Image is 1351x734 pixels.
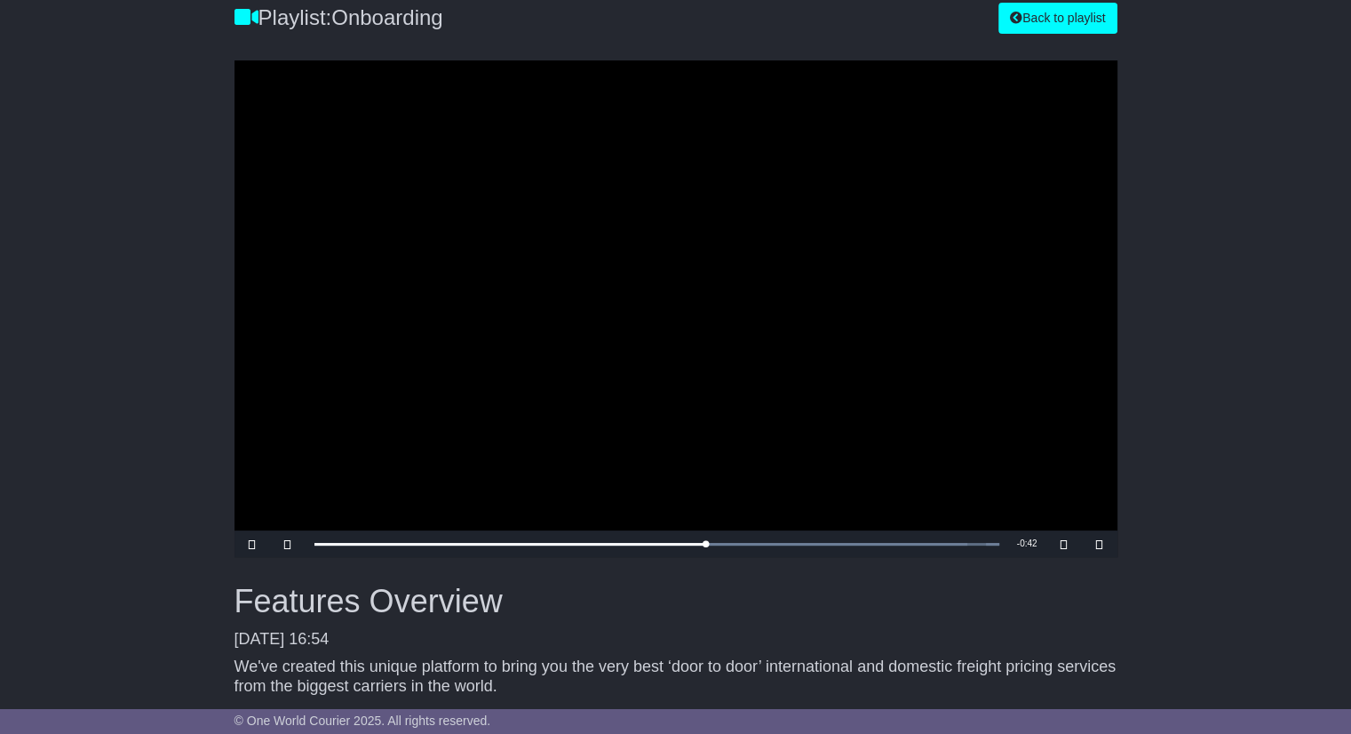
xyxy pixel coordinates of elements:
[234,714,491,728] span: © One World Courier 2025. All rights reserved.
[234,630,1117,650] div: [DATE] 16:54
[1046,531,1082,557] button: Picture-in-Picture
[998,3,1117,34] button: Back to playlist
[234,658,1117,696] div: We've created this unique platform to bring you the very best ‘door to door’ international and do...
[1082,531,1117,557] button: Fullscreen
[1017,539,1020,548] span: -
[234,584,1117,619] h3: Features Overview
[331,5,442,29] span: Onboarding
[270,531,306,557] button: Mute
[326,5,443,29] span: :
[226,5,990,31] div: Playlist
[234,60,1117,557] video-js: Video Player
[1020,539,1037,548] span: 0:42
[314,543,999,546] div: Progress Bar
[234,531,270,557] button: Pause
